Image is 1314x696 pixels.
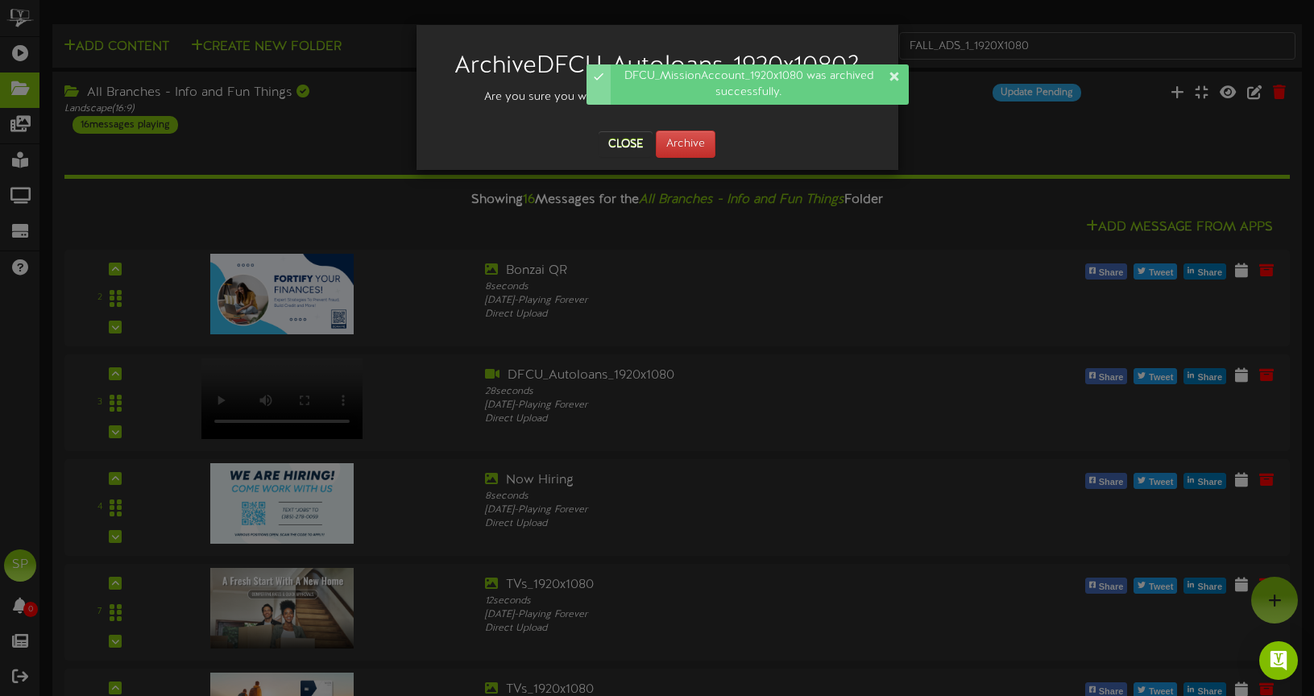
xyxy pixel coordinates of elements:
[611,64,909,105] div: DFCU_MissionAccount_1920x1080 was archived successfully.
[441,53,874,80] h2: Archive DFCU_Autoloans_1920x1080 ?
[656,130,715,158] button: Archive
[888,68,901,85] div: Dismiss this notification
[599,131,653,157] button: Close
[429,88,886,106] div: Are you sure you want to archive ?
[1259,641,1298,680] div: Open Intercom Messenger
